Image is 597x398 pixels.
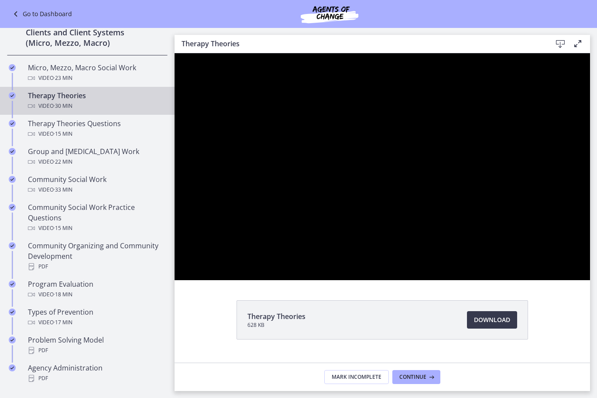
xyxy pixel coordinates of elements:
[467,311,517,329] a: Download
[54,185,72,195] span: · 33 min
[28,118,164,139] div: Therapy Theories Questions
[26,17,132,48] h2: Unit 3: Interventions with Clients and Client Systems (Micro, Mezzo, Macro)
[474,315,510,325] span: Download
[9,148,16,155] i: Completed
[28,335,164,356] div: Problem Solving Model
[182,38,538,49] h3: Therapy Theories
[28,317,164,328] div: Video
[28,62,164,83] div: Micro, Mezzo, Macro Social Work
[28,101,164,111] div: Video
[28,307,164,328] div: Types of Prevention
[28,157,164,167] div: Video
[28,129,164,139] div: Video
[9,242,16,249] i: Completed
[392,370,440,384] button: Continue
[247,311,305,322] span: Therapy Theories
[9,364,16,371] i: Completed
[9,64,16,71] i: Completed
[28,90,164,111] div: Therapy Theories
[54,223,72,233] span: · 15 min
[399,374,426,381] span: Continue
[277,3,382,24] img: Agents of Change
[28,146,164,167] div: Group and [MEDICAL_DATA] Work
[9,204,16,211] i: Completed
[28,279,164,300] div: Program Evaluation
[54,157,72,167] span: · 22 min
[9,176,16,183] i: Completed
[54,101,72,111] span: · 30 min
[54,289,72,300] span: · 18 min
[28,240,164,272] div: Community Organizing and Community Development
[28,345,164,356] div: PDF
[10,9,72,19] a: Go to Dashboard
[28,185,164,195] div: Video
[28,261,164,272] div: PDF
[28,174,164,195] div: Community Social Work
[9,120,16,127] i: Completed
[54,317,72,328] span: · 17 min
[54,73,72,83] span: · 23 min
[28,223,164,233] div: Video
[9,336,16,343] i: Completed
[9,92,16,99] i: Completed
[28,202,164,233] div: Community Social Work Practice Questions
[54,129,72,139] span: · 15 min
[28,363,164,384] div: Agency Administration
[28,289,164,300] div: Video
[28,73,164,83] div: Video
[175,53,590,280] iframe: Video Lesson
[332,374,381,381] span: Mark Incomplete
[9,281,16,288] i: Completed
[28,373,164,384] div: PDF
[247,322,305,329] span: 628 KB
[324,370,389,384] button: Mark Incomplete
[9,309,16,316] i: Completed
